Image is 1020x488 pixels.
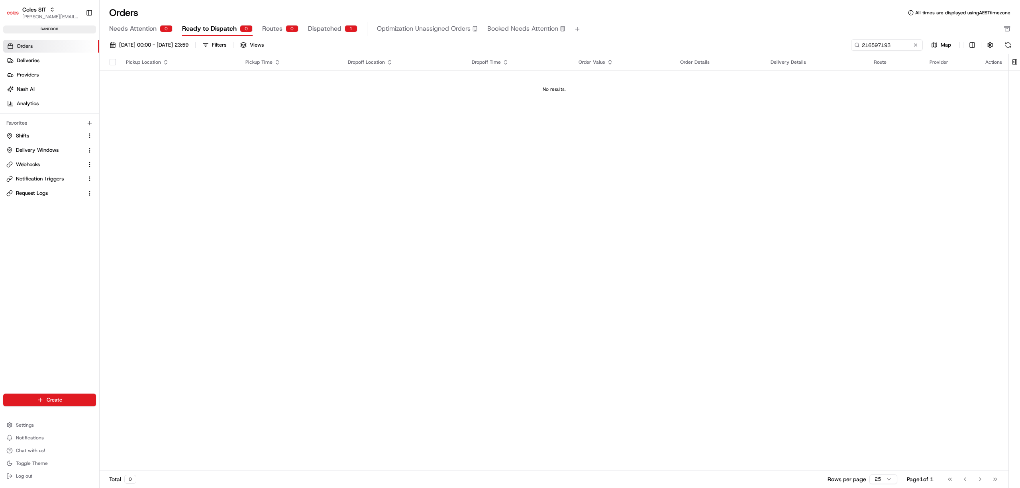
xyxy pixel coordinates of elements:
[6,175,83,182] a: Notification Triggers
[3,187,96,200] button: Request Logs
[851,39,923,51] input: Type to search
[27,84,101,91] div: We're available if you need us!
[27,76,131,84] div: Start new chat
[240,25,253,32] div: 0
[16,175,64,182] span: Notification Triggers
[3,3,82,22] button: Coles SITColes SIT[PERSON_NAME][EMAIL_ADDRESS][PERSON_NAME][DOMAIN_NAME]
[16,473,32,479] span: Log out
[985,59,1002,65] div: Actions
[308,24,341,33] span: Dispatched
[286,25,298,32] div: 0
[199,39,230,51] button: Filters
[8,32,145,45] p: Welcome 👋
[16,132,29,139] span: Shifts
[16,435,44,441] span: Notifications
[47,396,62,404] span: Create
[56,135,96,141] a: Powered byPylon
[245,59,335,65] div: Pickup Time
[250,41,264,49] span: Views
[348,59,459,65] div: Dropoff Location
[21,52,131,60] input: Clear
[109,24,157,33] span: Needs Attention
[124,475,136,484] div: 0
[17,71,39,78] span: Providers
[160,25,173,32] div: 0
[8,76,22,91] img: 1736555255976-a54dd68f-1ca7-489b-9aae-adbdc363a1c4
[17,43,33,50] span: Orders
[8,117,14,123] div: 📗
[17,57,39,64] span: Deliveries
[8,8,24,24] img: Nash
[17,100,39,107] span: Analytics
[345,25,357,32] div: 1
[5,113,64,127] a: 📗Knowledge Base
[79,135,96,141] span: Pylon
[16,422,34,428] span: Settings
[3,394,96,406] button: Create
[16,147,59,154] span: Delivery Windows
[3,172,96,185] button: Notification Triggers
[487,24,558,33] span: Booked Needs Attention
[109,6,138,19] h1: Orders
[3,129,96,142] button: Shifts
[119,41,188,49] span: [DATE] 00:00 - [DATE] 23:59
[3,83,99,96] a: Nash AI
[6,132,83,139] a: Shifts
[926,40,956,50] button: Map
[16,161,40,168] span: Webhooks
[6,6,19,19] img: Coles SIT
[3,458,96,469] button: Toggle Theme
[3,158,96,171] button: Webhooks
[16,460,48,466] span: Toggle Theme
[103,86,1005,92] div: No results.
[109,475,136,484] div: Total
[3,97,99,110] a: Analytics
[941,41,951,49] span: Map
[126,59,233,65] div: Pickup Location
[106,39,192,51] button: [DATE] 00:00 - [DATE] 23:59
[16,116,61,124] span: Knowledge Base
[3,470,96,482] button: Log out
[472,59,566,65] div: Dropoff Time
[212,41,226,49] div: Filters
[3,54,99,67] a: Deliveries
[67,117,74,123] div: 💻
[680,59,758,65] div: Order Details
[3,432,96,443] button: Notifications
[828,475,866,483] p: Rows per page
[1002,39,1014,51] button: Refresh
[930,59,973,65] div: Provider
[237,39,267,51] button: Views
[64,113,131,127] a: 💻API Documentation
[135,79,145,88] button: Start new chat
[3,445,96,456] button: Chat with us!
[3,40,99,53] a: Orders
[3,25,96,33] div: sandbox
[262,24,282,33] span: Routes
[3,117,96,129] div: Favorites
[22,6,46,14] button: Coles SIT
[16,447,45,454] span: Chat with us!
[377,24,471,33] span: Optimization Unassigned Orders
[17,86,35,93] span: Nash AI
[771,59,861,65] div: Delivery Details
[22,14,79,20] button: [PERSON_NAME][EMAIL_ADDRESS][PERSON_NAME][DOMAIN_NAME]
[6,190,83,197] a: Request Logs
[915,10,1010,16] span: All times are displayed using AEST timezone
[6,147,83,154] a: Delivery Windows
[75,116,128,124] span: API Documentation
[907,475,934,483] div: Page 1 of 1
[6,161,83,168] a: Webhooks
[3,419,96,431] button: Settings
[3,69,99,81] a: Providers
[874,59,917,65] div: Route
[16,190,48,197] span: Request Logs
[182,24,237,33] span: Ready to Dispatch
[579,59,667,65] div: Order Value
[3,144,96,157] button: Delivery Windows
